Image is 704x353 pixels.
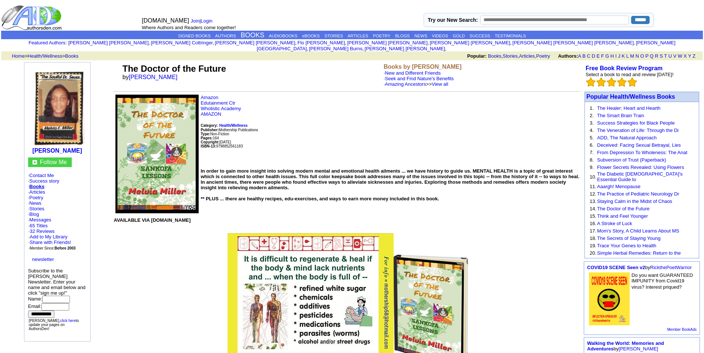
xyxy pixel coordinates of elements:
a: ADD, The Natural Approach [597,135,657,140]
a: Trace Your Genes to Health [597,243,656,248]
a: Member BookAds [667,327,697,332]
font: Subscribe to the [PERSON_NAME] Newsletter. Enter your name and email below and click "sign me up!... [28,268,85,316]
a: [PERSON_NAME] [619,346,658,352]
a: [PERSON_NAME] [PERSON_NAME] [215,40,295,45]
a: [PERSON_NAME] [PERSON_NAME] [430,40,510,45]
a: AUDIOBOOKS [269,34,297,38]
a: D [592,53,595,59]
a: VIDEOS [432,34,448,38]
a: Mom's Story, A Child Learns About MS [597,228,679,234]
a: [PERSON_NAME] [129,74,178,80]
font: 7. [590,150,594,155]
img: 78428.jpg [589,272,630,325]
font: i [429,41,430,45]
font: 1. [590,105,594,111]
img: bigemptystars.png [596,77,606,87]
font: by [587,265,692,270]
font: Popular Health/Wellness Books [586,94,675,100]
font: Non-Fiction [201,132,229,136]
font: : [28,40,67,45]
a: Messages [29,217,51,223]
a: Login [201,18,213,24]
a: SUCCESS [469,34,490,38]
a: The Doctor of the Future [597,206,650,211]
b: Books by [PERSON_NAME] [384,64,462,70]
a: The Smart Brain Train [597,113,644,118]
a: S [660,53,663,59]
a: Home [12,53,25,59]
a: Poetry [536,53,550,59]
a: Books [65,53,78,59]
b: Popular: [467,53,487,59]
img: bigemptystars.png [617,77,627,87]
font: · [28,217,51,223]
font: ‎9798852561183 [201,144,243,148]
a: G [605,53,609,59]
a: Success story [29,178,59,184]
a: Articles [519,53,535,59]
label: Try our New Search: [428,17,478,23]
a: Follow Me [40,159,67,165]
b: Category: [201,123,218,128]
a: Stories [503,53,518,59]
font: 16. [590,221,596,226]
a: The Diabetic [DEMOGRAPHIC_DATA]'s Essential Guide to [597,171,683,182]
a: N [636,53,639,59]
a: Books [488,53,501,59]
a: Y [688,53,691,59]
a: Join [191,18,199,24]
font: AVAILABLE VIA [DOMAIN_NAME] [114,217,191,223]
iframe: fb:like Facebook Social Plugin [201,154,385,161]
a: Contact Me [29,173,54,178]
a: The Practice of Pediatric Neurology Dr [597,191,679,197]
a: Subversion of Trust (Paperback) [597,157,666,163]
a: [PERSON_NAME] Burns [309,46,363,51]
img: 11804.jpg [30,68,85,146]
font: Member Since: [30,246,75,250]
a: C [587,53,590,59]
b: Before 2003 [55,246,76,250]
font: [PERSON_NAME], to update your pages on AuthorsDen! [29,319,79,331]
font: 5. [590,135,594,140]
font: Mothership Publications [201,128,258,132]
a: Seek and Find Nature's Benefits [385,76,454,81]
font: 18. [590,235,596,241]
a: [PERSON_NAME] [33,147,82,154]
a: Amazing Ancestors [385,81,426,87]
font: 10. [590,174,596,180]
font: · >> [384,81,448,87]
font: , , , , , , , , , , [68,40,676,51]
font: [DOMAIN_NAME] [142,17,189,24]
a: Health/Wellness [28,53,63,59]
b: Pages: [201,136,213,140]
a: Add to My Library [30,234,67,240]
a: The Secrets of Staying Young [597,235,660,241]
a: ARTICLES [347,34,368,38]
a: View all [432,81,448,87]
font: Do you want GUARANTEED IMPUNITY from Covid19 virus? Interest priqued? [631,272,693,290]
img: See larger image [115,95,199,213]
font: 14. [590,206,596,211]
a: News [29,200,41,206]
font: i [635,41,636,45]
a: The Healer: Heart and Hearth [597,105,660,111]
a: BLOGS [395,34,410,38]
font: i [214,41,215,45]
a: The Veneration of Life: Through the Di [597,128,678,133]
a: click here [60,319,76,323]
a: V [673,53,677,59]
font: · · · [28,234,71,251]
a: W [678,53,682,59]
a: U [668,53,672,59]
a: New and Different Friends [385,70,441,76]
a: Share with Friends! [30,240,71,245]
font: Where Authors and Readers come together! [142,25,236,30]
a: T [664,53,667,59]
a: Deceived: Facing Sexual Betrayal, Lies [597,142,681,148]
a: R [655,53,658,59]
font: 4. [590,128,594,133]
a: H [610,53,614,59]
